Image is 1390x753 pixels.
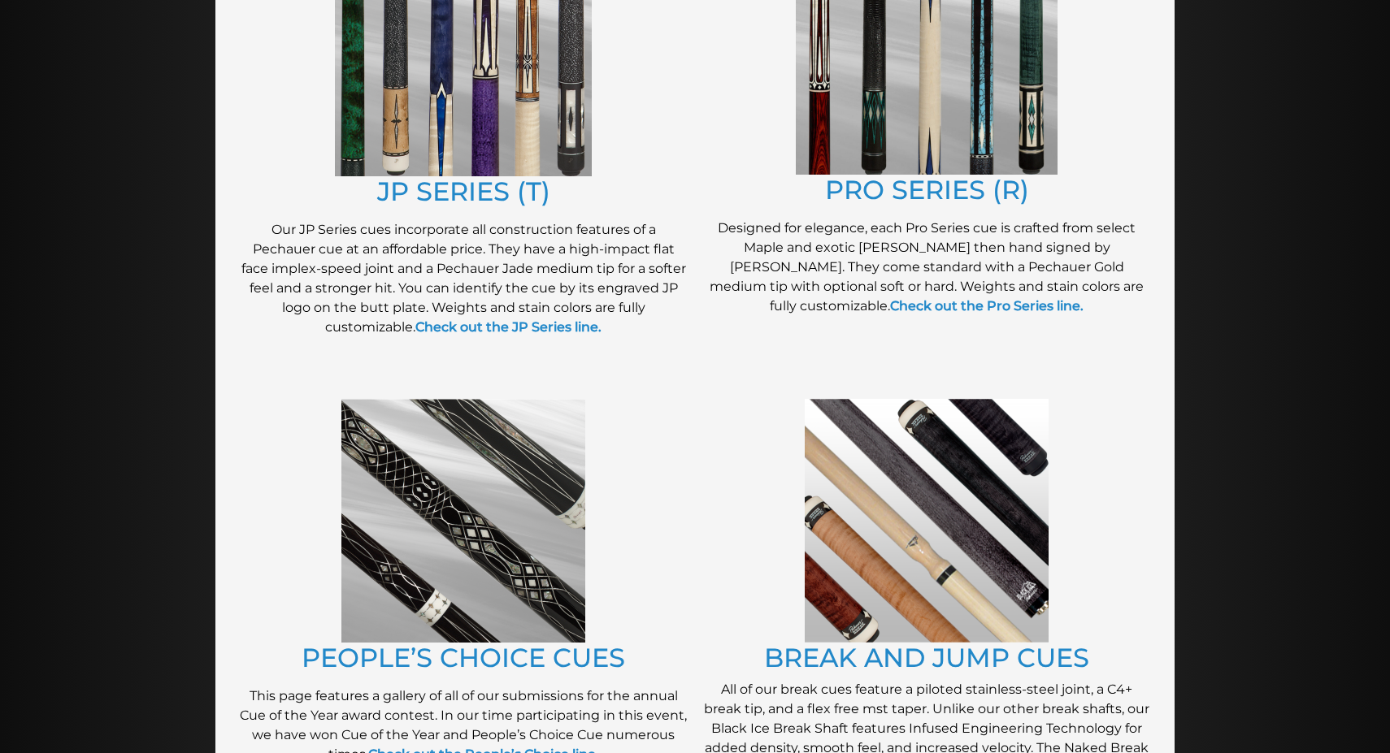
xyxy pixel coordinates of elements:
[890,298,1084,314] a: Check out the Pro Series line.
[240,220,687,337] p: Our JP Series cues incorporate all construction features of a Pechauer cue at an affordable price...
[415,319,602,335] a: Check out the JP Series line.
[377,175,550,207] a: JP SERIES (T)
[703,219,1150,316] p: Designed for elegance, each Pro Series cue is crafted from select Maple and exotic [PERSON_NAME] ...
[825,174,1029,206] a: PRO SERIES (R)
[302,642,625,673] a: PEOPLE’S CHOICE CUES
[764,642,1089,673] a: BREAK AND JUMP CUES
